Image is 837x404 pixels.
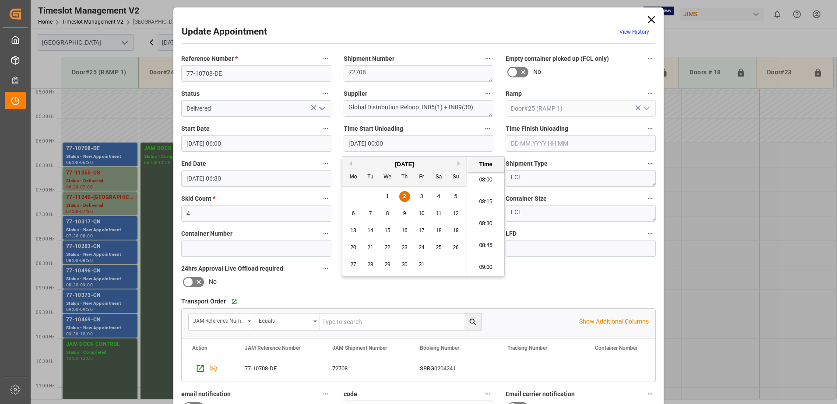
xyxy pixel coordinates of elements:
span: 21 [367,244,373,251]
div: Mo [348,172,359,183]
div: Time [469,160,502,169]
div: Fr [416,172,427,183]
span: Skid Count [181,194,215,203]
span: JAM Reference Number [245,345,300,351]
div: Choose Monday, October 13th, 2025 [348,225,359,236]
input: DD.MM.YYYY HH:MM [181,135,331,152]
div: Choose Wednesday, October 29th, 2025 [382,259,393,270]
button: Next Month [457,161,463,166]
div: Choose Tuesday, October 21st, 2025 [365,242,376,253]
div: Action [192,345,207,351]
button: open menu [254,313,320,330]
div: Choose Thursday, October 9th, 2025 [399,208,410,219]
span: No [209,277,217,286]
span: 23 [401,244,407,251]
button: open menu [315,102,328,115]
textarea: 72708 [344,65,494,82]
span: 18 [436,227,441,233]
div: Choose Monday, October 6th, 2025 [348,208,359,219]
div: 72708 [322,358,409,379]
div: We [382,172,393,183]
div: Choose Thursday, October 30th, 2025 [399,259,410,270]
a: View History [619,29,649,35]
span: code [344,390,357,399]
div: Choose Monday, October 27th, 2025 [348,259,359,270]
input: Type to search [320,313,481,330]
span: Container Number [595,345,637,351]
button: Status [320,88,331,99]
span: 28 [367,261,373,268]
span: Container Size [506,194,547,203]
span: Email carrier notification [506,390,575,399]
span: 17 [418,227,424,233]
button: open menu [189,313,254,330]
span: 26 [453,244,458,251]
div: Choose Tuesday, October 28th, 2025 [365,259,376,270]
button: LFD [644,228,656,239]
span: 11 [436,210,441,216]
span: 7 [369,210,372,216]
span: 19 [453,227,458,233]
span: Time Finish Unloading [506,124,568,133]
span: 15 [384,227,390,233]
span: Time Start Unloading [344,124,403,133]
div: Choose Friday, October 10th, 2025 [416,208,427,219]
div: Choose Monday, October 20th, 2025 [348,242,359,253]
span: Shipment Type [506,159,548,168]
span: End Date [181,159,206,168]
div: Choose Friday, October 3rd, 2025 [416,191,427,202]
h2: Update Appointment [182,25,267,39]
span: 30 [401,261,407,268]
span: 6 [352,210,355,216]
div: Choose Sunday, October 12th, 2025 [450,208,461,219]
span: 10 [418,210,424,216]
button: open menu [639,102,652,115]
div: Choose Saturday, October 18th, 2025 [433,225,444,236]
div: Choose Saturday, October 11th, 2025 [433,208,444,219]
div: Equals [259,315,310,325]
span: Booking Number [420,345,459,351]
div: Choose Saturday, October 4th, 2025 [433,191,444,202]
span: Status [181,89,200,98]
button: Shipment Number [482,53,493,64]
button: search button [464,313,481,330]
textarea: LCL [506,205,656,222]
span: 9 [403,210,406,216]
button: Container Size [644,193,656,204]
button: Email carrier notification [644,388,656,400]
div: [DATE] [342,160,467,169]
div: Choose Wednesday, October 1st, 2025 [382,191,393,202]
span: Empty container picked up (FCL only) [506,54,609,63]
input: DD.MM.YYYY HH:MM [344,135,494,152]
span: Shipment Number [344,54,394,63]
button: Time Start Unloading [482,123,493,134]
div: Choose Sunday, October 5th, 2025 [450,191,461,202]
p: Show Additional Columns [579,317,649,326]
span: 25 [436,244,441,251]
div: Choose Sunday, October 26th, 2025 [450,242,461,253]
div: SBRG0204241 [409,358,497,379]
button: 24hrs Approval Live Offload required [320,263,331,274]
span: Container Number [181,229,232,238]
button: Container Number [320,228,331,239]
div: Sa [433,172,444,183]
div: Su [450,172,461,183]
span: 13 [350,227,356,233]
div: Choose Tuesday, October 14th, 2025 [365,225,376,236]
button: End Date [320,158,331,169]
li: 08:45 [467,235,504,257]
span: 27 [350,261,356,268]
span: No [533,67,541,77]
span: 5 [454,193,457,199]
span: 4 [437,193,440,199]
li: 08:30 [467,213,504,235]
span: 31 [418,261,424,268]
span: 24hrs Approval Live Offload required [181,264,283,273]
div: Choose Thursday, October 2nd, 2025 [399,191,410,202]
button: Time Finish Unloading [644,123,656,134]
div: Th [399,172,410,183]
button: Supplier [482,88,493,99]
span: JAM Shipment Number [332,345,387,351]
button: Start Date [320,123,331,134]
button: Ramp [644,88,656,99]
